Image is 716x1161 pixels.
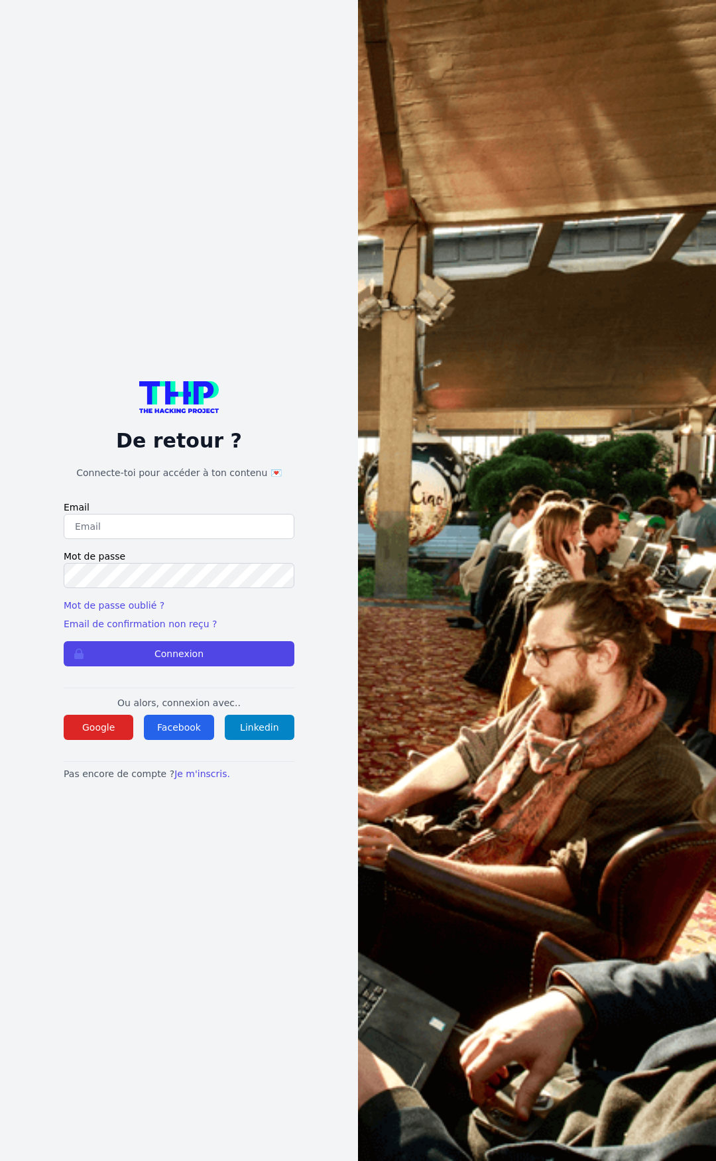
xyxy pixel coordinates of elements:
[174,768,230,779] a: Je m'inscris.
[64,466,294,479] h1: Connecte-toi pour accéder à ton contenu 💌
[64,429,294,453] p: De retour ?
[225,715,294,740] button: Linkedin
[64,514,294,539] input: Email
[64,550,294,563] label: Mot de passe
[64,641,294,666] button: Connexion
[144,715,213,740] button: Facebook
[64,600,164,611] a: Mot de passe oublié ?
[64,619,217,629] a: Email de confirmation non reçu ?
[64,715,133,740] button: Google
[64,696,294,709] p: Ou alors, connexion avec..
[139,381,219,413] img: logo
[64,501,294,514] label: Email
[64,767,294,780] p: Pas encore de compte ?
